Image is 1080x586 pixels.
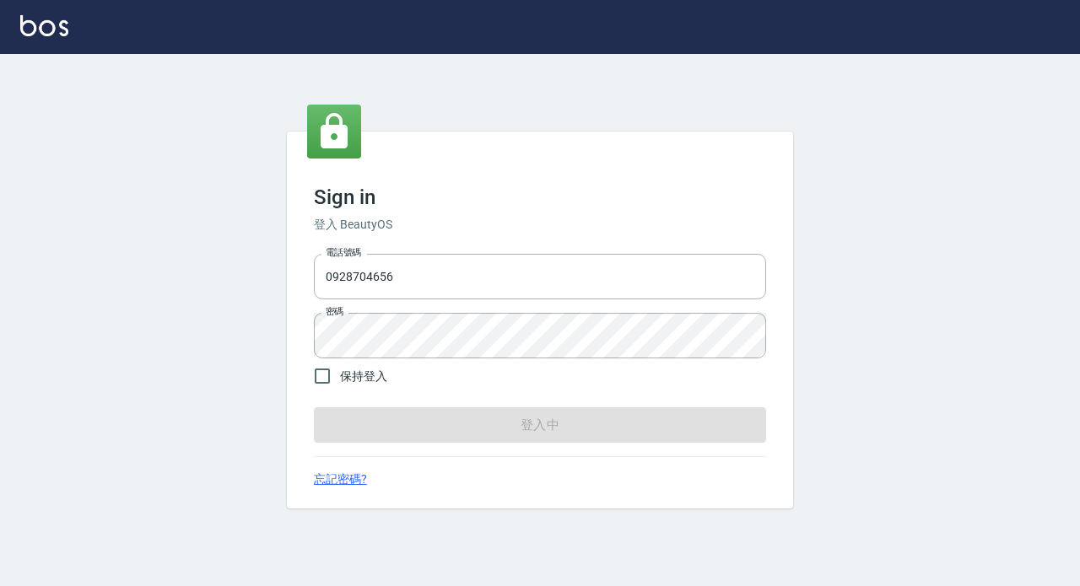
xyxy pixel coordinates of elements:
a: 忘記密碼? [314,470,367,488]
span: 保持登入 [340,368,387,385]
h3: Sign in [314,185,766,209]
label: 密碼 [326,305,343,318]
img: Logo [20,15,68,36]
h6: 登入 BeautyOS [314,216,766,234]
label: 電話號碼 [326,246,361,259]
